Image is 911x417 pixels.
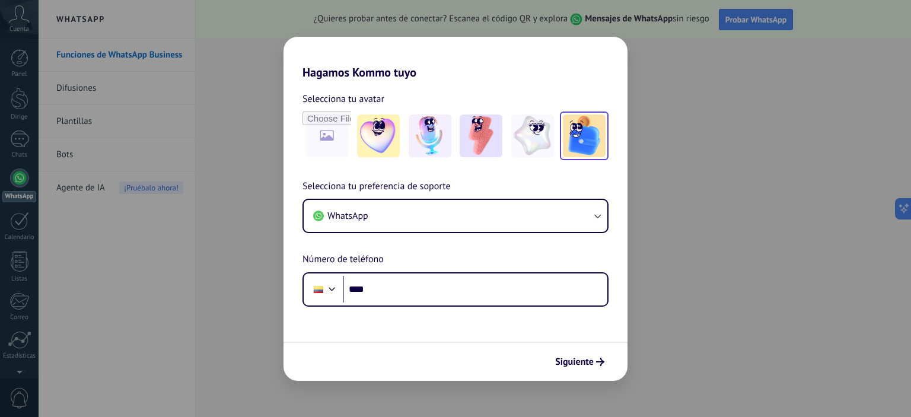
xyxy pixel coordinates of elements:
[555,356,594,368] font: Siguiente
[563,114,606,157] img: -5.jpeg
[460,114,502,157] img: -3.jpeg
[302,65,416,80] font: Hagamos Kommo tuyo
[550,352,610,372] button: Siguiente
[302,253,384,265] font: Número de teléfono
[302,180,451,192] font: Selecciona tu preferencia de soporte
[304,200,607,232] button: WhatsApp
[302,93,384,105] font: Selecciona tu avatar
[409,114,451,157] img: -2.jpeg
[327,210,368,222] font: WhatsApp
[307,277,330,302] div: Ecuador: +593
[357,114,400,157] img: -1.jpeg
[511,114,554,157] img: -4.jpeg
